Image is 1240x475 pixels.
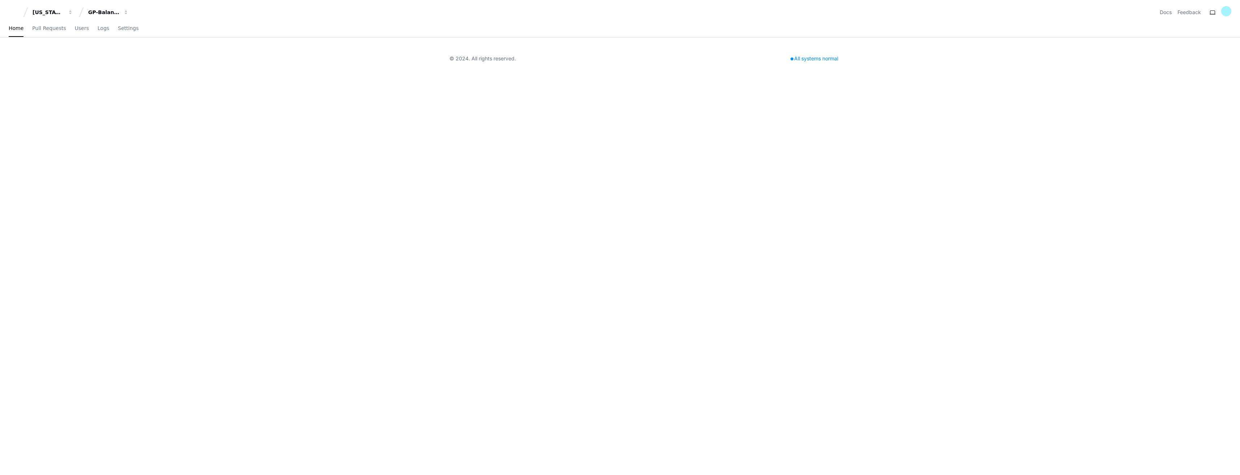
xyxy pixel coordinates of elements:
[118,26,138,30] span: Settings
[9,26,23,30] span: Home
[85,6,132,19] button: GP-Balancing
[449,55,516,62] div: © 2024. All rights reserved.
[118,20,138,37] a: Settings
[1177,9,1201,16] button: Feedback
[32,26,66,30] span: Pull Requests
[75,20,89,37] a: Users
[98,20,109,37] a: Logs
[9,20,23,37] a: Home
[98,26,109,30] span: Logs
[88,9,119,16] div: GP-Balancing
[32,20,66,37] a: Pull Requests
[1160,9,1172,16] a: Docs
[30,6,76,19] button: [US_STATE] Pacific
[75,26,89,30] span: Users
[786,54,843,64] div: All systems normal
[33,9,64,16] div: [US_STATE] Pacific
